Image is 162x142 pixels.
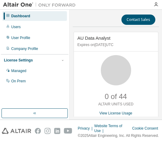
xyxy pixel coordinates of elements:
[78,42,153,48] p: Expires on [DATE] UTC
[4,58,33,63] div: License Settings
[132,126,160,131] div: Cookie Consent
[45,128,51,134] img: instagram.svg
[98,102,133,107] p: ALTAIR UNITS USED
[78,133,160,138] p: © 2025 Altair Engineering, Inc. All Rights Reserved.
[105,91,127,102] p: 0 of 44
[78,126,94,131] div: Privacy
[11,25,21,29] div: Users
[35,128,41,134] img: facebook.svg
[11,46,38,51] div: Company Profile
[3,2,79,8] img: Altair One
[11,35,30,40] div: User Profile
[99,111,132,115] a: View License Usage
[11,79,26,84] div: On Prem
[11,68,26,73] div: Managed
[121,15,155,25] button: Contact Sales
[2,128,31,134] img: altair_logo.svg
[64,128,72,134] img: youtube.svg
[78,35,111,41] span: AU Data Analyst
[94,124,132,133] div: Website Terms of Use
[54,128,60,134] img: linkedin.svg
[11,14,30,18] div: Dashboard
